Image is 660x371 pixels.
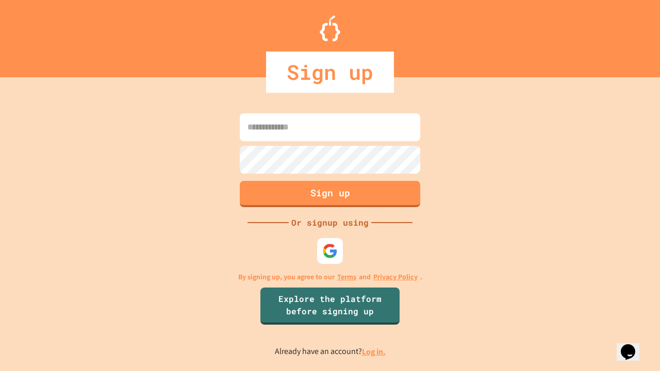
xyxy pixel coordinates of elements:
[373,272,418,282] a: Privacy Policy
[289,216,371,229] div: Or signup using
[275,345,386,358] p: Already have an account?
[240,181,420,207] button: Sign up
[238,272,422,282] p: By signing up, you agree to our and .
[322,243,338,259] img: google-icon.svg
[617,330,650,361] iframe: chat widget
[266,52,394,93] div: Sign up
[260,288,400,325] a: Explore the platform before signing up
[320,15,340,41] img: Logo.svg
[337,272,356,282] a: Terms
[362,346,386,357] a: Log in.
